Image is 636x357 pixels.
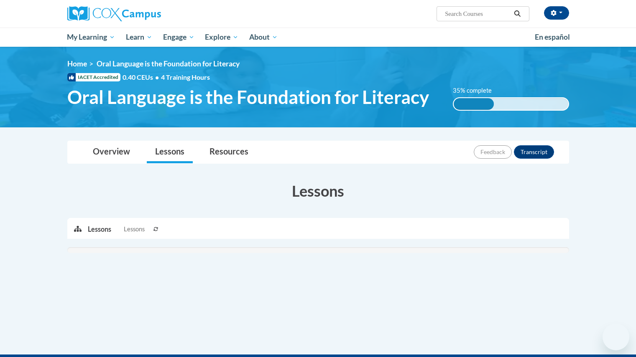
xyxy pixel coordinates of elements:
span: Oral Language is the Foundation for Literacy [67,86,429,108]
span: Oral Language is the Foundation for Literacy [97,59,240,68]
a: Home [67,59,87,68]
span: Lessons [124,225,145,234]
span: About [249,32,278,42]
a: My Learning [62,28,121,47]
img: Cox Campus [67,6,161,21]
span: Engage [163,32,194,42]
span: 0.40 CEUs [123,73,161,82]
span: IACET Accredited [67,73,120,81]
a: Explore [199,28,244,47]
button: Transcript [514,145,554,159]
a: Resources [201,141,257,163]
button: Search [511,9,524,19]
a: Engage [158,28,200,47]
button: Account Settings [544,6,569,20]
span: My Learning [67,32,115,42]
a: Cox Campus [67,6,226,21]
span: En español [535,33,570,41]
p: Lessons [88,225,111,234]
label: 35% complete [453,86,501,95]
a: En español [529,28,575,46]
iframe: Button to launch messaging window [603,324,629,350]
input: Search Courses [444,9,511,19]
div: Main menu [55,28,582,47]
a: Lessons [147,141,193,163]
a: Learn [120,28,158,47]
a: About [244,28,283,47]
div: 35% complete [454,98,494,110]
span: Learn [126,32,152,42]
span: 4 Training Hours [161,73,210,81]
span: Explore [205,32,238,42]
h3: Lessons [67,180,569,201]
a: Overview [84,141,138,163]
span: • [155,73,159,81]
button: Feedback [474,145,512,159]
